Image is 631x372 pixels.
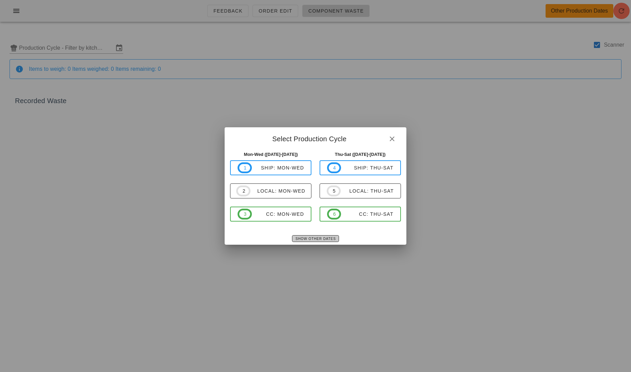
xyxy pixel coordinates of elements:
[333,164,336,172] span: 4
[341,211,393,217] div: CC: Thu-Sat
[320,183,401,198] button: 5local: Thu-Sat
[333,210,336,218] span: 6
[295,237,336,241] span: Show Other Dates
[333,187,335,195] span: 5
[230,183,311,198] button: 2local: Mon-Wed
[230,207,311,222] button: 3CC: Mon-Wed
[320,160,401,175] button: 4ship: Thu-Sat
[341,165,393,171] div: ship: Thu-Sat
[292,235,339,242] button: Show Other Dates
[341,188,394,194] div: local: Thu-Sat
[243,164,246,172] span: 1
[335,152,386,157] strong: Thu-Sat ([DATE]-[DATE])
[242,187,245,195] span: 2
[250,188,305,194] div: local: Mon-Wed
[244,152,298,157] strong: Mon-Wed ([DATE]-[DATE])
[252,211,304,217] div: CC: Mon-Wed
[252,165,304,171] div: ship: Mon-Wed
[230,160,311,175] button: 1ship: Mon-Wed
[320,207,401,222] button: 6CC: Thu-Sat
[243,210,246,218] span: 3
[225,127,406,148] div: Select Production Cycle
